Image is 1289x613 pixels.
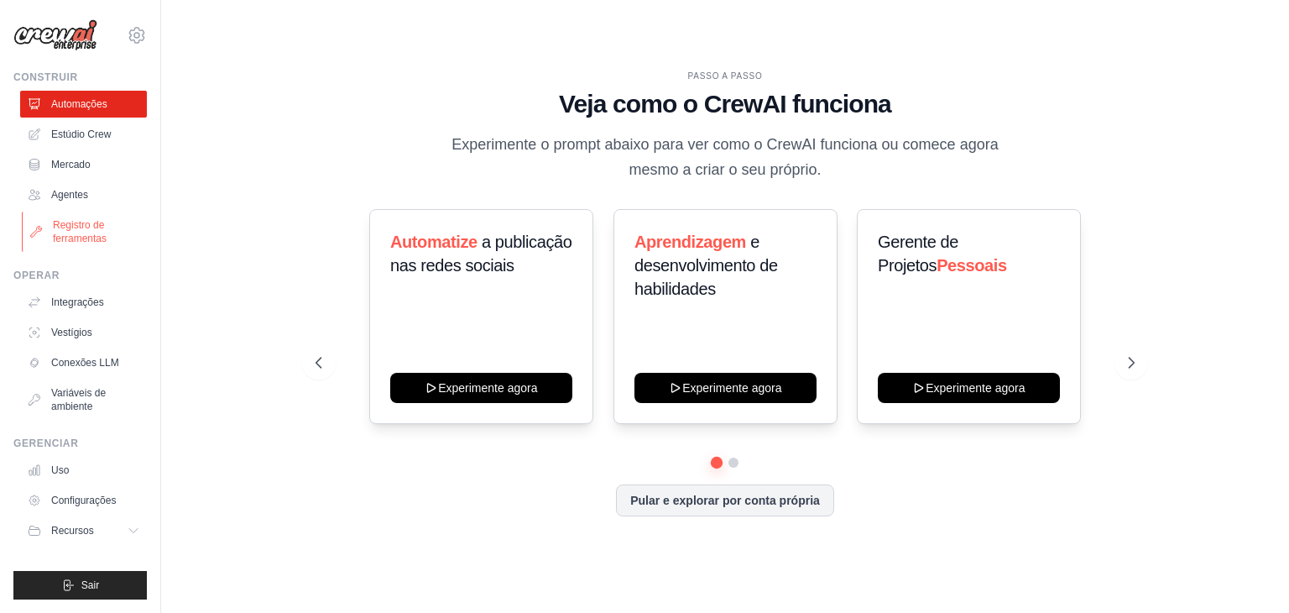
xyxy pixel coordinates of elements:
a: Variáveis ​​de ambiente [20,380,147,420]
font: a publicação nas redes sociais [390,233,571,275]
font: Estúdio Crew [51,128,111,140]
font: Mercado [51,159,91,170]
font: Automatize [390,233,478,251]
font: Pular e explorar por conta própria [630,494,820,507]
iframe: Widget de bate-papo [1205,532,1289,613]
a: Automações [20,91,147,118]
a: Estúdio Crew [20,121,147,148]
font: Aprendizagem [634,233,746,251]
a: Conexões LLM [20,349,147,376]
button: Pular e explorar por conta própria [616,485,834,516]
font: PASSO A PASSO [688,71,763,81]
font: Pessoais [937,256,1008,275]
font: Experimente agora [682,381,781,395]
font: Operar [13,270,60,281]
font: Experimente agora [926,381,1025,395]
a: Uso [20,457,147,484]
font: Sair [81,579,99,591]
font: e desenvolvimento de habilidades [634,233,778,298]
font: Vestígios [51,327,92,338]
button: Experimente agora [634,373,817,403]
a: Agentes [20,181,147,208]
a: Registro de ferramentas [22,212,149,252]
font: Registro de ferramentas [53,219,107,244]
font: Gerente de Projetos [878,233,958,275]
font: Conexões LLM [51,357,119,369]
font: Construir [13,71,78,83]
font: Integrações [51,296,104,308]
button: Sair [13,571,147,600]
button: Experimente agora [390,373,572,403]
a: Mercado [20,151,147,178]
font: Automações [51,98,107,110]
font: Gerenciar [13,437,78,449]
font: Uso [51,464,69,476]
font: Experimente o prompt abaixo para ver como o CrewAI funciona ou comece agora mesmo a criar o seu p... [451,136,998,177]
a: Vestígios [20,319,147,346]
font: Veja como o CrewAI funciona [559,90,891,118]
a: Configurações [20,487,147,514]
font: Agentes [51,189,88,201]
a: Integrações [20,289,147,316]
font: Recursos [51,525,94,537]
button: Recursos [20,517,147,544]
font: Variáveis ​​de ambiente [51,387,106,412]
font: Configurações [51,495,116,506]
img: Logotipo [13,19,97,51]
font: Experimente agora [438,381,537,395]
button: Experimente agora [878,373,1060,403]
